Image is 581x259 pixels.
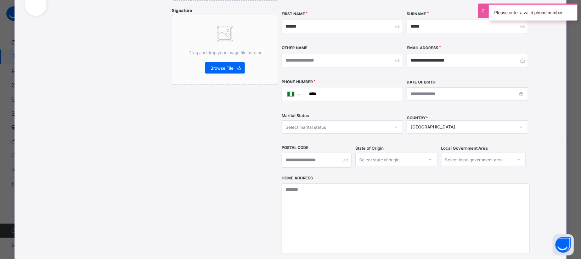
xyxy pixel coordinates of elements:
[441,146,488,151] span: Local Government Area
[282,176,313,180] label: Home Address
[359,153,400,166] div: Select state of origin
[172,8,192,13] span: Signature
[282,12,305,16] label: First Name
[445,153,503,166] div: Select local government area
[553,234,574,255] button: Open asap
[282,46,308,50] label: Other Name
[282,113,309,118] span: Marital Status
[282,145,309,150] label: Postal Code
[188,50,261,55] span: Drag and drop your image file here or
[489,4,577,21] div: Please enter a valid phone number
[172,15,278,85] div: Drag and drop your image file here orBrowse File
[282,80,313,84] label: Phone Number
[355,146,384,151] span: State of Origin
[210,65,233,71] span: Browse File
[286,120,326,134] div: Select marital status
[407,80,435,85] label: Date of Birth
[407,12,426,16] label: Surname
[407,116,428,120] span: COUNTRY
[411,125,515,130] div: [GEOGRAPHIC_DATA]
[407,46,438,50] label: Email Address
